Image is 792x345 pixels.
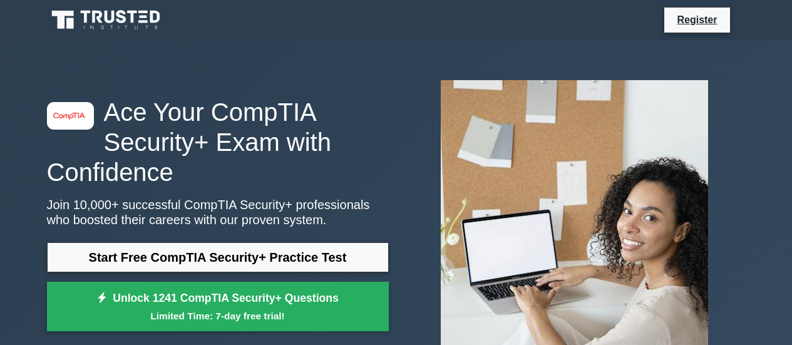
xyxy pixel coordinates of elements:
h1: Ace Your CompTIA Security+ Exam with Confidence [47,97,389,187]
small: Limited Time: 7-day free trial! [63,309,373,323]
a: Unlock 1241 CompTIA Security+ QuestionsLimited Time: 7-day free trial! [47,282,389,332]
p: Join 10,000+ successful CompTIA Security+ professionals who boosted their careers with our proven... [47,197,389,227]
a: Start Free CompTIA Security+ Practice Test [47,242,389,272]
a: Register [669,12,724,28]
